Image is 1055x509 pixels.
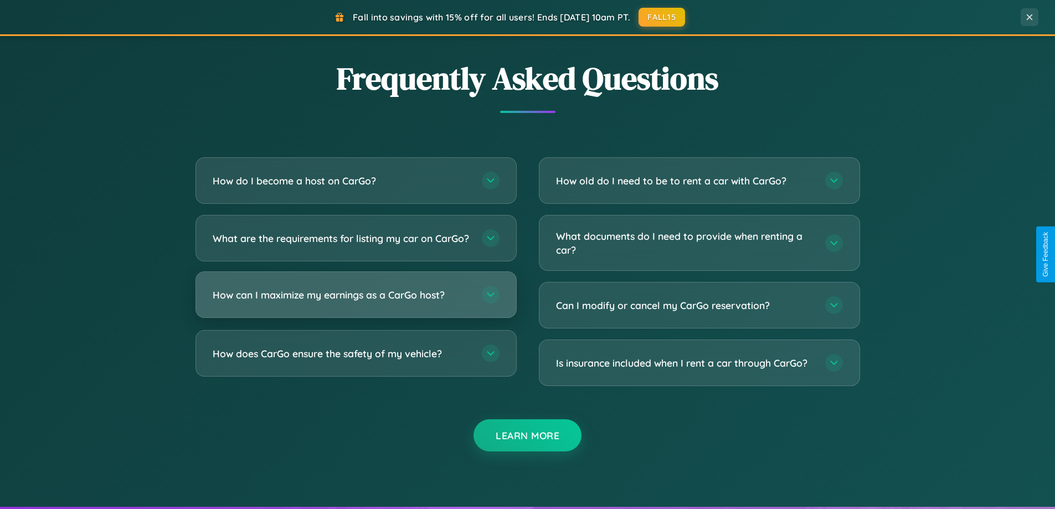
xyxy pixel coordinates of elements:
[353,12,630,23] span: Fall into savings with 15% off for all users! Ends [DATE] 10am PT.
[556,229,814,256] h3: What documents do I need to provide when renting a car?
[213,347,471,361] h3: How does CarGo ensure the safety of my vehicle?
[213,288,471,302] h3: How can I maximize my earnings as a CarGo host?
[1042,232,1049,277] div: Give Feedback
[195,57,860,100] h2: Frequently Asked Questions
[474,419,581,451] button: Learn More
[213,232,471,245] h3: What are the requirements for listing my car on CarGo?
[556,356,814,370] h3: Is insurance included when I rent a car through CarGo?
[556,299,814,312] h3: Can I modify or cancel my CarGo reservation?
[556,174,814,188] h3: How old do I need to be to rent a car with CarGo?
[213,174,471,188] h3: How do I become a host on CarGo?
[639,8,685,27] button: FALL15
